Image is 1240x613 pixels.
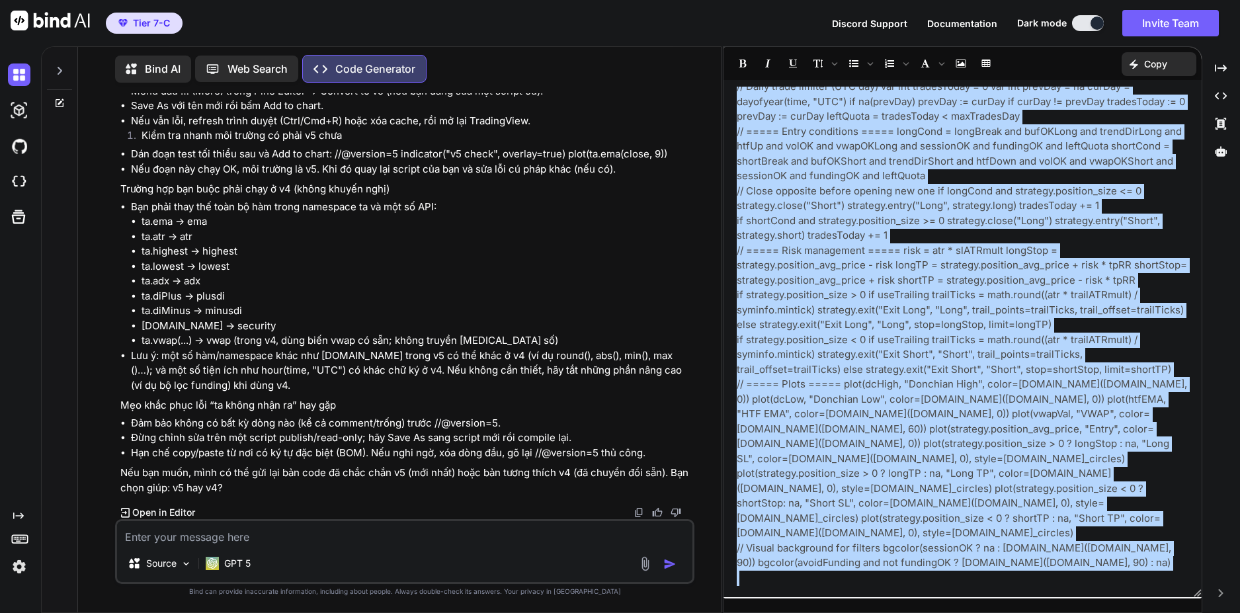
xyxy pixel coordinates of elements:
[142,319,692,334] li: [DOMAIN_NAME] -> security
[737,243,1188,288] p: // ===== Risk management ===== risk = atr * slATRmult longStop = strategy.position_avg_price - ri...
[142,289,692,304] li: ta.diPlus -> plusdi
[133,17,170,30] span: Tier 7-C
[737,124,1188,184] p: // ===== Entry conditions ===== longCond = longBreak and bufOKLong and trendDirLong and htfUp and...
[120,398,692,413] p: Mẹo khắc phục lỗi “ta không nhận ra” hay gặp
[1017,17,1067,30] span: Dark mode
[224,557,251,570] p: GPT 5
[737,79,1188,124] p: // Daily trade limiter (UTC day) var int tradesToday = 0 var int prevDay = na curDay = dayofyear(...
[737,333,1188,378] p: if strategy.position_size < 0 if useTrailing trailTicks = math.round((atr * trailATRmult) / symin...
[131,128,692,147] li: Kiểm tra nhanh môi trường có phải v5 chưa
[949,52,973,75] span: Insert Image
[737,288,1188,333] p: if strategy.position_size > 0 if useTrailing trailTicks = math.round((atr * trailATRmult) / symin...
[131,416,692,431] li: Đảm bảo không có bất kỳ dòng nào (kể cả comment/trống) trước //@version=5.
[8,135,30,157] img: githubDark
[1144,58,1167,71] p: Copy
[878,52,912,75] span: Insert Ordered List
[142,259,692,274] li: ta.lowest -> lowest
[120,466,692,495] p: Nếu bạn muốn, mình có thể gửi lại bản code đã chắc chắn v5 (mới nhất) hoặc bản tương thích v4 (đã...
[132,506,195,519] p: Open in Editor
[671,507,681,518] img: dislike
[11,11,90,30] img: Bind AI
[756,52,780,75] span: Italic
[206,557,219,570] img: GPT 5
[832,17,907,30] button: Discord Support
[634,507,644,518] img: copy
[131,348,692,393] li: Lưu ý: một số hàm/namespace khác như [DOMAIN_NAME] trong v5 có thể khác ở v4 (ví dụ round(), abs(...
[652,507,663,518] img: like
[131,200,692,348] li: Bạn phải thay thế toàn bộ hàm trong namespace ta và một số API:
[142,274,692,289] li: ta.adx -> adx
[913,52,948,75] span: Font family
[227,61,288,77] p: Web Search
[142,304,692,319] li: ta.diMinus -> minusdi
[832,18,907,29] span: Discord Support
[737,541,1188,571] p: // Visual background for filters bgcolor(sessionOK ? na : [DOMAIN_NAME]([DOMAIN_NAME], 90)) bgcol...
[131,114,692,129] li: Nếu vẫn lỗi, refresh trình duyệt (Ctrl/Cmd+R) hoặc xóa cache, rồi mở lại TradingView.
[131,430,692,446] li: Đừng chỉnh sửa trên một script publish/read-only; hãy Save As sang script mới rồi compile lại.
[1122,10,1219,36] button: Invite Team
[131,446,692,461] li: Hạn chế copy/paste từ nơi có ký tự đặc biệt (BOM). Nếu nghi ngờ, xóa dòng đầu, gõ lại //@version=...
[927,18,997,29] span: Documentation
[142,229,692,245] li: ta.atr -> atr
[8,555,30,578] img: settings
[131,147,692,162] li: Dán đoạn test tối thiểu sau và Add to chart: //@version=5 indicator("v5 check", overlay=true) plo...
[142,214,692,229] li: ta.ema -> ema
[806,52,841,75] span: Font size
[737,184,1188,214] p: // Close opposite before opening new one if longCond and strategy.position_size <= 0 strategy.clo...
[106,13,183,34] button: premiumTier 7-C
[146,557,177,570] p: Source
[131,162,692,177] li: Nếu đoạn này chạy OK, môi trường là v5. Khi đó quay lại script của bạn và sửa lỗi cú pháp khác (n...
[974,52,998,75] span: Insert table
[927,17,997,30] button: Documentation
[8,99,30,122] img: darkAi-studio
[145,61,181,77] p: Bind AI
[142,244,692,259] li: ta.highest -> highest
[737,377,1188,541] p: // ===== Plots ===== plot(dcHigh, "Donchian High", color=[DOMAIN_NAME]([DOMAIN_NAME], 0)) plot(dc...
[638,556,653,571] img: attachment
[118,19,128,27] img: premium
[120,182,692,197] p: Trường hợp bạn buộc phải chạy ở v4 (không khuyến nghị)
[131,99,692,114] li: Save As với tên mới rồi bấm Add to chart.
[335,61,415,77] p: Code Generator
[842,52,876,75] span: Insert Unordered List
[8,171,30,193] img: cloudideIcon
[731,52,755,75] span: Bold
[142,333,692,348] li: ta.vwap(...) -> vwap (trong v4, dùng biến vwap có sẵn; không truyền [MEDICAL_DATA] số)
[737,214,1188,243] p: if shortCond and strategy.position_size >= 0 strategy.close("Long") strategy.entry("Short", strat...
[181,558,192,569] img: Pick Models
[8,63,30,86] img: darkChat
[115,587,694,596] p: Bind can provide inaccurate information, including about people. Always double-check its answers....
[781,52,805,75] span: Underline
[663,557,677,571] img: icon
